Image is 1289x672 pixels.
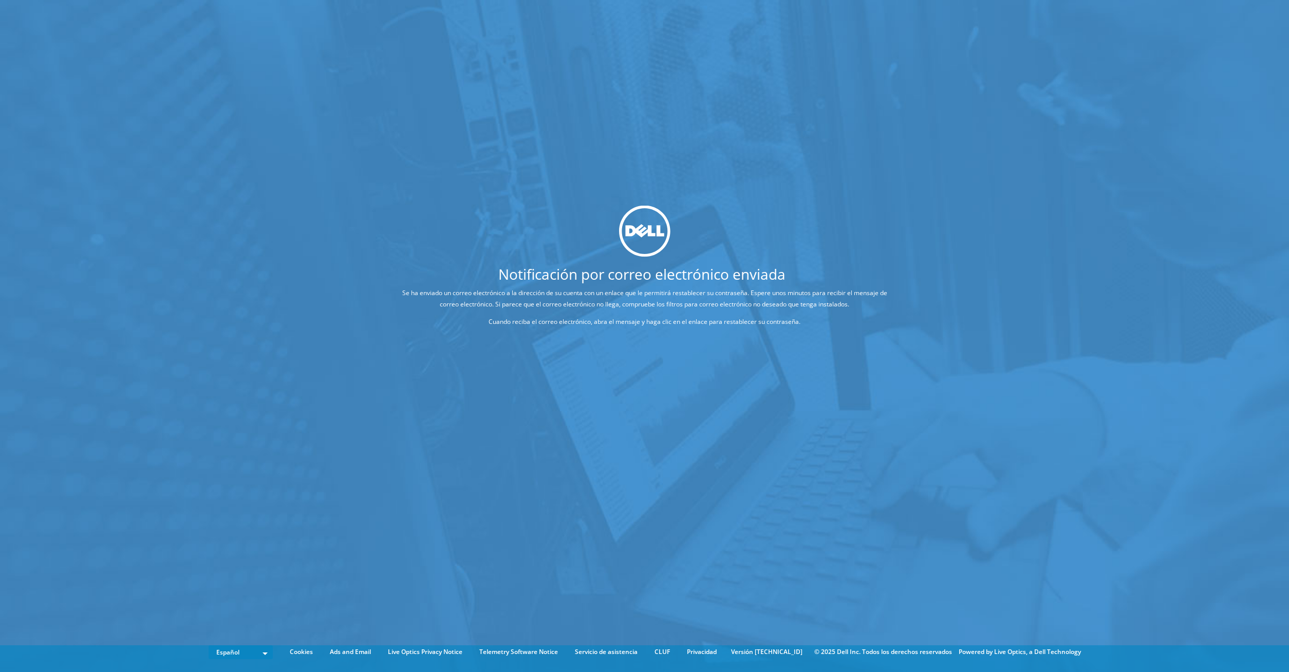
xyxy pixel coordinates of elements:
a: Live Optics Privacy Notice [380,646,470,658]
li: Versión [TECHNICAL_ID] [726,646,808,658]
a: Servicio de asistencia [567,646,645,658]
p: Se ha enviado un correo electrónico a la dirección de su cuenta con un enlace que le permitirá re... [401,287,889,310]
a: Cookies [282,646,321,658]
a: Privacidad [679,646,724,658]
li: Powered by Live Optics, a Dell Technology [959,646,1081,658]
h1: Notificación por correo electrónico enviada [362,266,922,281]
a: Telemetry Software Notice [472,646,566,658]
p: Cuando reciba el correo electrónico, abra el mensaje y haga clic en el enlace para restablecer su... [401,316,889,327]
a: Ads and Email [322,646,379,658]
img: dell_svg_logo.svg [619,205,670,257]
a: CLUF [647,646,678,658]
li: © 2025 Dell Inc. Todos los derechos reservados [809,646,957,658]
